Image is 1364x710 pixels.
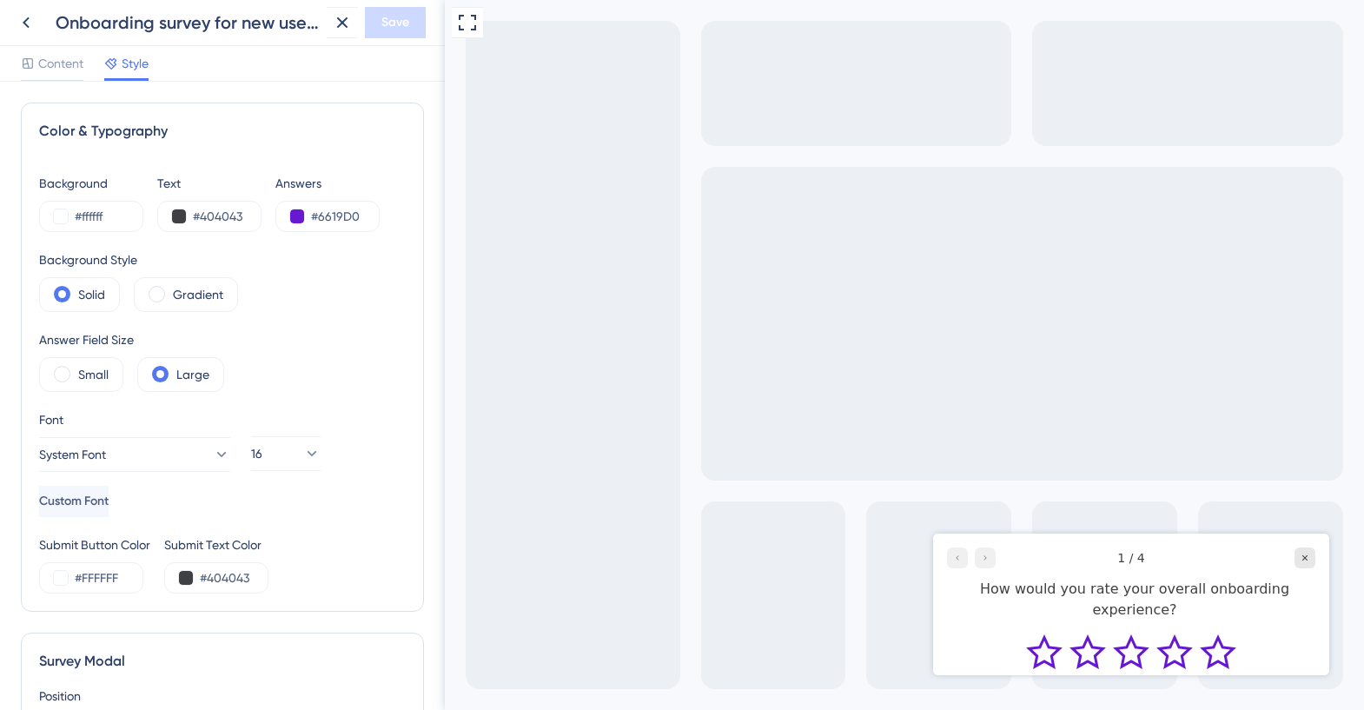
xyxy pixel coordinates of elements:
[39,491,109,512] span: Custom Font
[39,686,406,707] div: Position
[39,486,109,517] button: Custom Font
[173,284,223,305] label: Gradient
[56,10,320,35] div: Onboarding survey for new users
[488,534,884,675] iframe: UserGuiding Survey
[39,329,224,350] div: Answer Field Size
[38,53,83,74] span: Content
[164,534,268,555] div: Submit Text Color
[251,436,321,471] button: 16
[381,12,409,33] span: Save
[176,364,209,385] label: Large
[39,409,230,430] div: Font
[39,651,406,672] div: Survey Modal
[251,443,262,464] span: 16
[122,53,149,74] span: Style
[39,249,238,270] div: Background Style
[39,173,143,194] div: Background
[157,173,262,194] div: Text
[39,437,230,472] button: System Font
[39,534,150,555] div: Submit Button Color
[39,444,106,465] span: System Font
[39,121,406,142] div: Color & Typography
[78,284,105,305] label: Solid
[365,7,426,38] button: Save
[78,364,109,385] label: Small
[275,173,380,194] div: Answers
